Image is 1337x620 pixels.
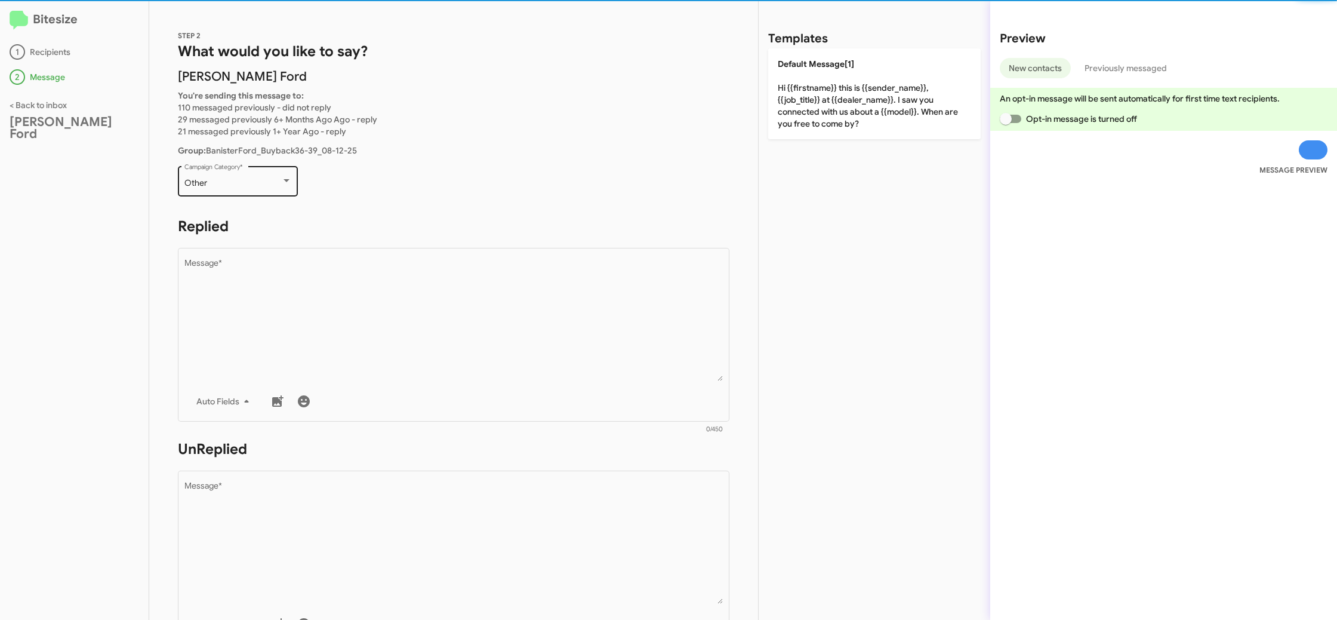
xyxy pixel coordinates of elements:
span: Default Message[1] [778,59,854,69]
a: < Back to inbox [10,100,67,111]
button: Previously messaged [1076,58,1176,78]
b: Group: [178,145,206,156]
div: Recipients [10,44,139,60]
span: BanisterFord_Buyback36-39_08-12-25 [178,145,357,156]
h2: Preview [1000,29,1327,48]
small: MESSAGE PREVIEW [1259,164,1327,176]
p: [PERSON_NAME] Ford [178,70,729,82]
h1: UnReplied [178,440,729,459]
span: Other [184,177,207,188]
span: Auto Fields [196,391,254,412]
span: Previously messaged [1085,58,1167,78]
b: You're sending this message to: [178,90,304,101]
span: 110 messaged previously - did not reply [178,102,331,113]
mat-hint: 0/450 [706,426,723,433]
span: STEP 2 [178,31,201,40]
img: logo-minimal.svg [10,11,28,30]
h1: Replied [178,217,729,236]
button: New contacts [1000,58,1071,78]
span: 29 messaged previously 6+ Months Ago Ago - reply [178,114,377,125]
span: 21 messaged previously 1+ Year Ago - reply [178,126,346,137]
span: Opt-in message is turned off [1026,112,1137,126]
h2: Bitesize [10,10,139,30]
button: Auto Fields [187,391,263,412]
h1: What would you like to say? [178,42,729,61]
h2: Templates [768,29,828,48]
div: [PERSON_NAME] Ford [10,116,139,140]
div: 1 [10,44,25,60]
div: 2 [10,69,25,85]
p: An opt-in message will be sent automatically for first time text recipients. [1000,93,1327,105]
p: Hi {{firstname}} this is {{sender_name}}, {{job_title}} at {{dealer_name}}. I saw you connected w... [768,48,981,139]
span: New contacts [1009,58,1062,78]
div: Message [10,69,139,85]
